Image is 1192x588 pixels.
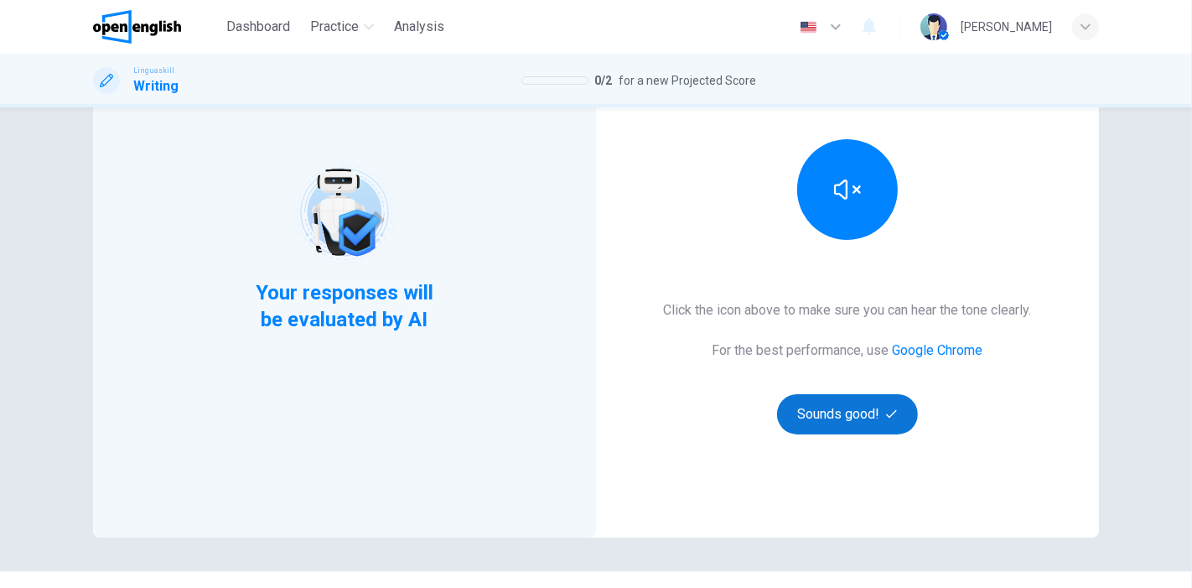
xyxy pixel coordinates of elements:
div: [PERSON_NAME] [961,17,1052,37]
span: Linguaskill [133,65,174,76]
button: Practice [303,12,381,42]
img: OpenEnglish logo [93,10,181,44]
h1: Writing [133,76,179,96]
button: Sounds good! [777,394,918,434]
span: for a new Projected Score [619,70,757,91]
h6: Click the icon above to make sure you can hear the tone clearly. [664,300,1032,320]
a: OpenEnglish logo [93,10,220,44]
img: robot icon [291,159,397,266]
button: Dashboard [220,12,297,42]
a: Google Chrome [893,342,983,358]
span: Your responses will be evaluated by AI [243,279,447,333]
img: Profile picture [920,13,947,40]
span: 0 / 2 [595,70,613,91]
span: Analysis [394,17,444,37]
button: Analysis [387,12,451,42]
img: en [798,21,819,34]
span: Dashboard [226,17,290,37]
span: Practice [310,17,359,37]
h6: For the best performance, use [713,341,983,361]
